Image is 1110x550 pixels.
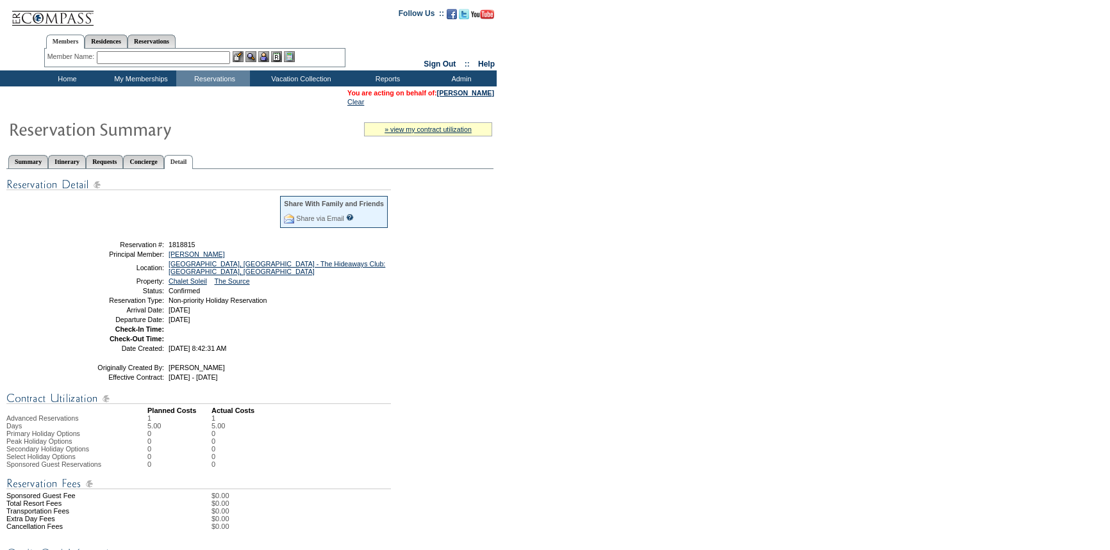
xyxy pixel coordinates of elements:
span: Select Holiday Options [6,453,76,460]
td: 0 [211,460,225,468]
td: Cancellation Fees [6,522,147,530]
span: [DATE] - [DATE] [169,373,218,381]
td: Transportation Fees [6,507,147,515]
img: Reservation Fees [6,476,391,492]
td: $0.00 [211,499,493,507]
td: 5.00 [147,422,211,430]
td: Date Created: [72,344,164,352]
img: Contract Utilization [6,391,391,407]
a: [GEOGRAPHIC_DATA], [GEOGRAPHIC_DATA] - The Hideaways Club: [GEOGRAPHIC_DATA], [GEOGRAPHIC_DATA] [169,260,385,275]
a: Summary [8,155,48,168]
td: Total Resort Fees [6,499,147,507]
td: 0 [147,460,211,468]
strong: Check-Out Time: [110,335,164,343]
a: The Source [214,277,249,285]
input: What is this? [346,214,354,221]
span: Secondary Holiday Options [6,445,89,453]
td: 0 [211,437,225,445]
a: Clear [347,98,364,106]
td: $0.00 [211,507,493,515]
td: Departure Date: [72,316,164,323]
td: Actual Costs [211,407,493,414]
td: Planned Costs [147,407,211,414]
span: :: [465,60,470,69]
a: Sign Out [424,60,456,69]
a: Share via Email [296,214,344,222]
img: Reservations [271,51,282,62]
td: 5.00 [211,422,225,430]
td: Location: [72,260,164,275]
a: Become our fan on Facebook [447,13,457,20]
a: Reservations [128,35,176,48]
a: Help [478,60,495,69]
span: [PERSON_NAME] [169,364,225,371]
td: 0 [147,445,211,453]
img: Follow us on Twitter [459,9,469,19]
img: b_edit.gif [233,51,244,62]
td: Home [29,70,103,86]
td: Reports [349,70,423,86]
img: Reservaton Summary [8,116,265,142]
td: Arrival Date: [72,306,164,314]
a: [PERSON_NAME] [437,89,494,97]
td: 1 [211,414,225,422]
a: Chalet Soleil [169,277,207,285]
td: Reservations [176,70,250,86]
td: Vacation Collection [250,70,349,86]
td: Originally Created By: [72,364,164,371]
td: Reservation #: [72,241,164,248]
a: Concierge [123,155,163,168]
td: Extra Day Fees [6,515,147,522]
td: 0 [211,453,225,460]
td: 0 [147,437,211,445]
td: Property: [72,277,164,285]
a: Members [46,35,85,49]
span: [DATE] [169,306,190,314]
span: 1818815 [169,241,195,248]
a: Requests [86,155,123,168]
img: Impersonate [258,51,269,62]
td: Reservation Type: [72,296,164,304]
img: Subscribe to our YouTube Channel [471,10,494,19]
img: Become our fan on Facebook [447,9,457,19]
strong: Check-In Time: [115,325,164,333]
td: Effective Contract: [72,373,164,381]
a: [PERSON_NAME] [169,250,225,258]
a: Itinerary [48,155,86,168]
span: Confirmed [169,287,200,295]
span: [DATE] 8:42:31 AM [169,344,226,352]
a: Residences [85,35,128,48]
td: Admin [423,70,497,86]
img: Reservation Detail [6,177,391,193]
span: [DATE] [169,316,190,323]
a: Subscribe to our YouTube Channel [471,13,494,20]
span: You are acting on behalf of: [347,89,494,97]
td: Principal Member: [72,250,164,258]
span: Non-priority Holiday Reservation [169,296,267,304]
td: 1 [147,414,211,422]
td: $0.00 [211,522,493,530]
td: $0.00 [211,515,493,522]
a: Follow us on Twitter [459,13,469,20]
span: Primary Holiday Options [6,430,80,437]
td: My Memberships [103,70,176,86]
div: Member Name: [47,51,97,62]
td: 0 [147,430,211,437]
a: » view my contract utilization [385,125,472,133]
img: View [245,51,256,62]
span: Sponsored Guest Reservations [6,460,101,468]
a: Detail [164,155,194,169]
span: Peak Holiday Options [6,437,72,445]
td: Follow Us :: [399,8,444,23]
td: Status: [72,287,164,295]
td: Sponsored Guest Fee [6,492,147,499]
img: b_calculator.gif [284,51,295,62]
td: 0 [147,453,211,460]
span: Advanced Reservations [6,414,79,422]
div: Share With Family and Friends [284,200,384,207]
span: Days [6,422,22,430]
td: $0.00 [211,492,493,499]
td: 0 [211,445,225,453]
td: 0 [211,430,225,437]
